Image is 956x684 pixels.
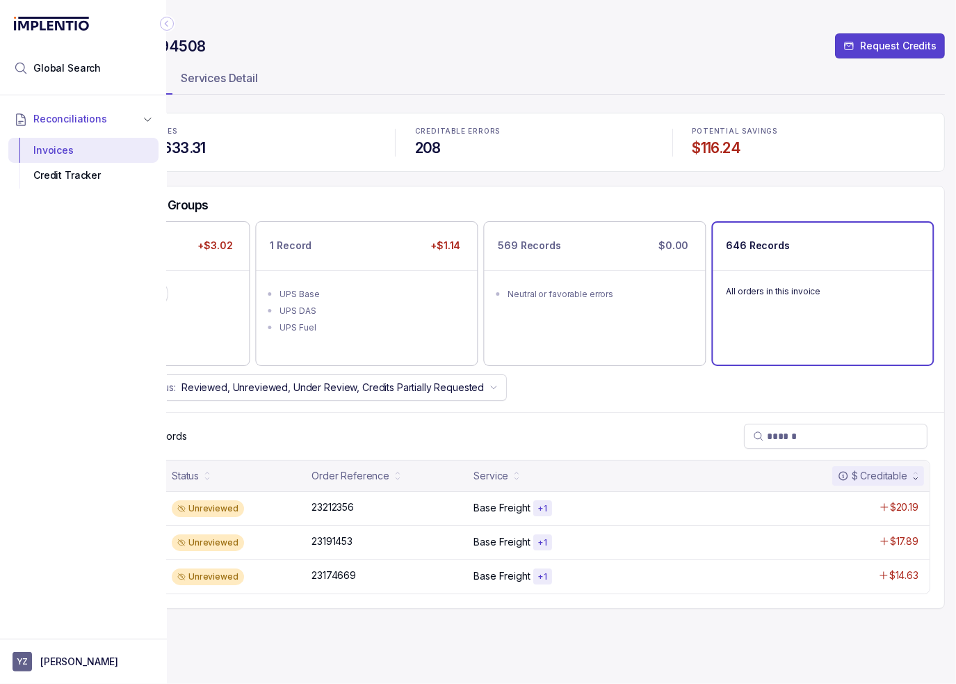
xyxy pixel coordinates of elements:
p: + 1 [537,571,548,582]
div: Neutral or favorable errors [508,287,690,301]
div: Order Reference [311,469,389,483]
div: Service [473,469,508,483]
p: 1 Record [270,239,311,253]
p: Services Detail [181,70,258,86]
div: Invoices [19,138,147,163]
div: Remaining page entries [140,429,187,443]
div: Status [172,469,199,483]
div: Collapse Icon [159,15,175,32]
span: Reconciliations [33,112,107,126]
div: UPS Base [51,287,234,301]
h4: $116.24 [692,138,930,158]
li: Tab Services Detail [172,67,266,95]
p: 23191453 [311,534,353,548]
p: + 1 [537,503,548,514]
div: Credit Tracker [19,163,147,188]
p: +$3.02 [195,236,235,255]
p: $0.00 [656,236,691,255]
p: CHARGES [138,127,375,136]
p: 23174669 [311,568,356,582]
p: [PERSON_NAME] [40,655,118,669]
p: + 1 [537,537,548,548]
p: Base Freight [473,535,530,549]
p: Base Freight [473,501,530,515]
p: 3 Records [140,429,187,443]
div: $ Creditable [838,469,907,483]
button: Reconciliations [8,104,159,134]
div: Unreviewed [172,568,244,585]
button: User initials[PERSON_NAME] [13,652,154,671]
p: All orders in this invoice [726,285,919,299]
div: UPS Base [279,287,462,301]
p: $20.19 [890,500,918,514]
p: 23212356 [311,500,354,514]
h4: $19,633.31 [138,138,375,158]
div: UPS Fuel [279,321,462,335]
p: $14.63 [889,568,918,582]
div: UPS DAS [279,304,462,318]
div: UPS Fuel [51,304,234,318]
p: 569 Records [498,239,560,253]
div: Reconciliations [8,135,159,191]
p: $17.89 [890,534,918,548]
p: 646 Records [726,239,789,253]
div: Unreviewed [172,534,244,551]
p: Base Freight [473,569,530,583]
button: Request Credits [835,33,945,58]
h4: 208 [415,138,653,158]
p: CREDITABLE ERRORS [415,127,653,136]
p: +$1.14 [428,236,463,255]
span: Global Search [33,61,101,75]
p: POTENTIAL SAVINGS [692,127,930,136]
p: Request Credits [860,39,937,53]
div: Unreviewed [172,500,244,517]
p: Reviewed, Unreviewed, Under Review, Credits Partially Requested [181,381,484,395]
button: Status:Reviewed, Unreviewed, Under Review, Credits Partially Requested [138,374,507,401]
h5: Error Groups [138,198,209,213]
span: User initials [13,652,32,671]
ul: Tab Group [123,67,945,95]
